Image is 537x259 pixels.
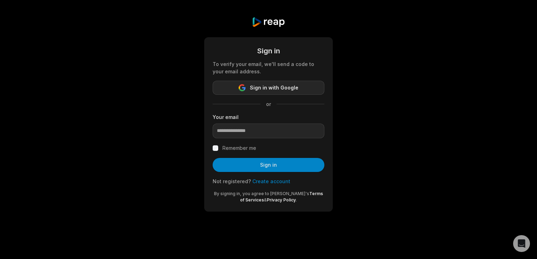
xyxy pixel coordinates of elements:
button: Sign in [213,158,324,172]
span: . [296,197,297,202]
div: Sign in [213,46,324,56]
a: Create account [252,178,290,184]
label: Your email [213,113,324,121]
button: Sign in with Google [213,81,324,95]
a: Privacy Policy [267,197,296,202]
span: or [260,100,277,108]
img: reap [252,17,285,27]
div: To verify your email, we'll send a code to your email address. [213,60,324,75]
label: Remember me [222,144,256,152]
span: & [264,197,267,202]
span: Sign in with Google [250,84,298,92]
a: Terms of Services [240,191,323,202]
span: Not registered? [213,178,251,184]
span: By signing in, you agree to [PERSON_NAME]'s [214,191,309,196]
div: Open Intercom Messenger [513,235,530,252]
